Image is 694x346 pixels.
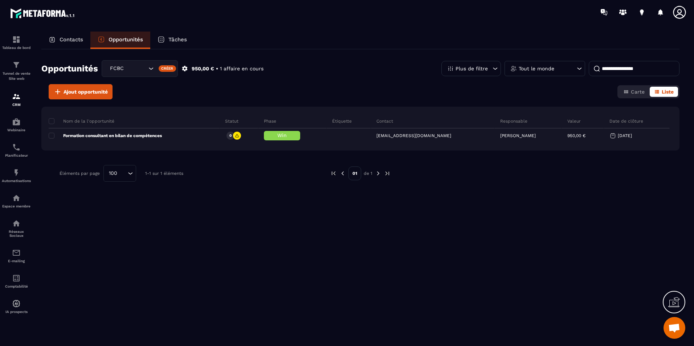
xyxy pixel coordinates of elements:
[567,133,585,138] p: 950,00 €
[2,46,31,50] p: Tableau de bord
[2,137,31,163] a: schedulerschedulerPlanificateur
[567,118,581,124] p: Valeur
[330,170,337,177] img: prev
[618,133,632,138] p: [DATE]
[12,299,21,308] img: automations
[109,36,143,43] p: Opportunités
[2,284,31,288] p: Comptabilité
[41,32,90,49] a: Contacts
[64,88,108,95] span: Ajout opportunité
[500,118,527,124] p: Responsable
[2,71,31,81] p: Tunnel de vente Site web
[12,219,21,228] img: social-network
[12,168,21,177] img: automations
[2,179,31,183] p: Automatisations
[456,66,488,71] p: Plus de filtre
[103,165,136,182] div: Search for option
[150,32,194,49] a: Tâches
[2,268,31,294] a: accountantaccountantComptabilité
[12,274,21,283] img: accountant
[225,118,238,124] p: Statut
[631,89,645,95] span: Carte
[41,61,98,76] h2: Opportunités
[2,30,31,55] a: formationformationTableau de bord
[120,169,126,177] input: Search for option
[375,170,381,177] img: next
[664,317,685,339] a: Ouvrir le chat
[348,166,361,180] p: 01
[2,259,31,263] p: E-mailing
[619,87,649,97] button: Carte
[2,153,31,157] p: Planificateur
[277,132,287,138] span: Win
[106,169,120,177] span: 100
[2,204,31,208] p: Espace membre
[519,66,554,71] p: Tout le monde
[220,65,264,72] p: 1 affaire en cours
[364,170,372,176] p: de 1
[229,133,232,138] p: 0
[60,171,100,176] p: Éléments par page
[2,214,31,243] a: social-networksocial-networkRéseaux Sociaux
[216,65,218,72] p: •
[339,170,346,177] img: prev
[49,133,162,139] p: Formation consultant en bilan de compétences
[12,194,21,202] img: automations
[650,87,678,97] button: Liste
[192,65,214,72] p: 950,00 €
[2,310,31,314] p: IA prospects
[2,87,31,112] a: formationformationCRM
[102,60,178,77] div: Search for option
[49,118,114,124] p: Nom de la l'opportunité
[2,55,31,87] a: formationformationTunnel de vente Site web
[2,243,31,268] a: emailemailE-mailing
[145,171,183,176] p: 1-1 sur 1 éléments
[168,36,187,43] p: Tâches
[332,118,352,124] p: Étiquette
[2,230,31,238] p: Réseaux Sociaux
[2,128,31,132] p: Webinaire
[12,92,21,101] img: formation
[134,65,147,73] input: Search for option
[2,163,31,188] a: automationsautomationsAutomatisations
[2,103,31,107] p: CRM
[500,133,536,138] p: [PERSON_NAME]
[49,84,113,99] button: Ajout opportunité
[10,7,75,20] img: logo
[376,118,393,124] p: Contact
[60,36,83,43] p: Contacts
[12,143,21,152] img: scheduler
[662,89,674,95] span: Liste
[159,65,176,72] div: Créer
[609,118,643,124] p: Date de clôture
[2,188,31,214] a: automationsautomationsEspace membre
[384,170,391,177] img: next
[12,61,21,69] img: formation
[2,112,31,137] a: automationsautomationsWebinaire
[12,248,21,257] img: email
[12,118,21,126] img: automations
[108,65,134,73] span: FCBC
[264,118,276,124] p: Phase
[12,35,21,44] img: formation
[90,32,150,49] a: Opportunités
